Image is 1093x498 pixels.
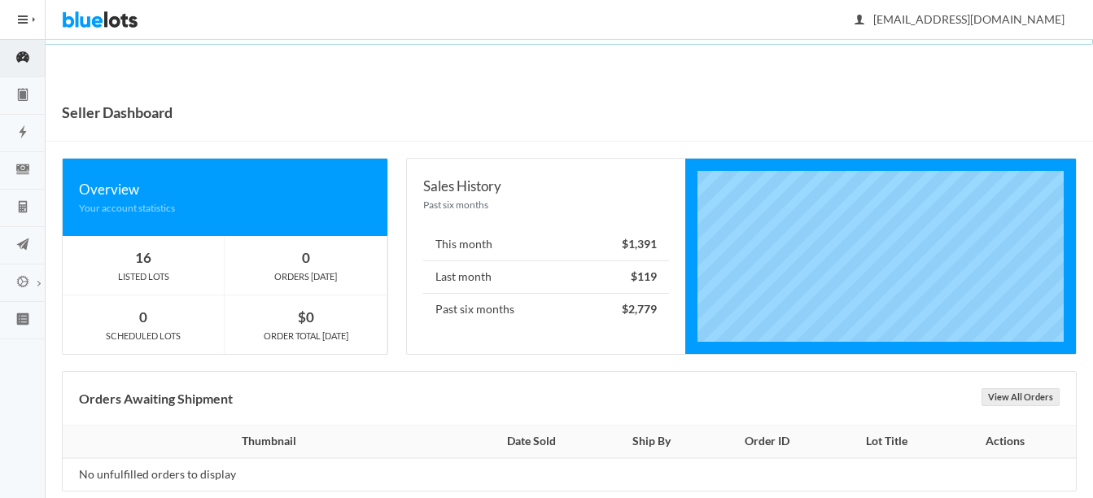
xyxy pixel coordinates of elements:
[63,269,224,284] div: LISTED LOTS
[622,302,657,316] strong: $2,779
[466,426,597,458] th: Date Sold
[423,229,670,261] li: This month
[945,426,1077,458] th: Actions
[631,269,657,283] strong: $119
[139,308,147,325] strong: 0
[828,426,944,458] th: Lot Title
[63,329,224,343] div: SCHEDULED LOTS
[423,197,670,212] div: Past six months
[135,249,151,266] strong: 16
[982,388,1060,406] a: View All Orders
[302,249,310,266] strong: 0
[706,426,828,458] th: Order ID
[62,100,173,124] h1: Seller Dashboard
[597,426,706,458] th: Ship By
[851,13,868,28] ion-icon: person
[855,12,1065,26] span: [EMAIL_ADDRESS][DOMAIN_NAME]
[79,178,371,200] div: Overview
[423,293,670,325] li: Past six months
[225,329,387,343] div: ORDER TOTAL [DATE]
[63,426,466,458] th: Thumbnail
[423,175,670,197] div: Sales History
[79,200,371,216] div: Your account statistics
[225,269,387,284] div: ORDERS [DATE]
[63,458,466,491] td: No unfulfilled orders to display
[423,260,670,294] li: Last month
[622,237,657,251] strong: $1,391
[79,391,233,406] b: Orders Awaiting Shipment
[298,308,314,325] strong: $0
